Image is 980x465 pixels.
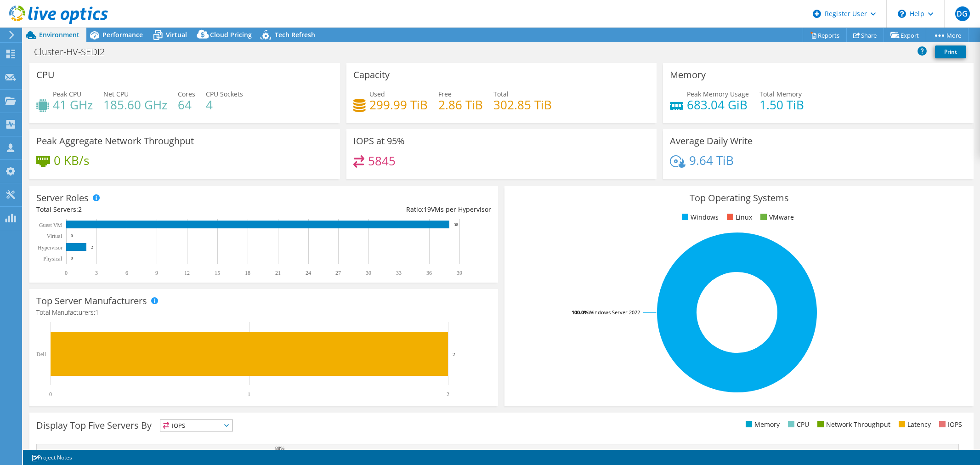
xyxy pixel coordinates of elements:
h3: Top Operating Systems [511,193,966,203]
text: 88% [275,445,284,451]
h3: Average Daily Write [670,136,753,146]
text: 1 [248,391,250,397]
li: CPU [786,420,809,430]
li: VMware [758,212,794,222]
span: Performance [102,30,143,39]
h4: 2.86 TiB [438,100,483,110]
tspan: 100.0% [572,309,589,316]
span: Virtual [166,30,187,39]
span: Peak CPU [53,90,81,98]
h1: Cluster-HV-SEDI2 [30,47,119,57]
h4: 41 GHz [53,100,93,110]
text: 24 [306,270,311,276]
text: 30 [366,270,371,276]
text: Hypervisor [38,244,62,251]
div: Ratio: VMs per Hypervisor [264,204,491,215]
h4: 4 [206,100,243,110]
text: 18 [245,270,250,276]
span: Total [493,90,509,98]
a: Share [846,28,884,42]
h4: 683.04 GiB [687,100,749,110]
h4: 1.50 TiB [759,100,804,110]
h3: Top Server Manufacturers [36,296,147,306]
span: IOPS [160,420,232,431]
li: Network Throughput [815,420,890,430]
text: 3 [95,270,98,276]
div: Total Servers: [36,204,264,215]
h3: Peak Aggregate Network Throughput [36,136,194,146]
h3: CPU [36,70,55,80]
h4: 0 KB/s [54,155,89,165]
text: 27 [335,270,341,276]
text: Physical [43,255,62,262]
a: Project Notes [25,452,79,463]
text: 2 [91,245,93,250]
span: Total Memory [759,90,802,98]
span: DG [955,6,970,21]
text: 0 [71,256,73,261]
li: Memory [743,420,780,430]
span: Used [369,90,385,98]
text: 9 [155,270,158,276]
text: 2 [453,352,455,357]
text: 36 [426,270,432,276]
text: 6 [125,270,128,276]
text: Dell [36,351,46,357]
li: Latency [896,420,931,430]
text: 33 [396,270,402,276]
text: 21 [275,270,281,276]
tspan: Windows Server 2022 [589,309,640,316]
svg: \n [898,10,906,18]
span: 1 [95,308,99,317]
h3: Memory [670,70,706,80]
a: Reports [803,28,847,42]
a: Export [884,28,926,42]
span: 2 [78,205,82,214]
text: 0 [65,270,68,276]
a: Print [935,45,966,58]
span: CPU Sockets [206,90,243,98]
a: More [926,28,969,42]
h4: 9.64 TiB [689,155,734,165]
h4: 64 [178,100,195,110]
span: Cloud Pricing [210,30,252,39]
li: Windows [680,212,719,222]
text: 0 [49,391,52,397]
h4: 299.99 TiB [369,100,428,110]
span: Tech Refresh [275,30,315,39]
text: Virtual [47,233,62,239]
h4: Total Manufacturers: [36,307,491,318]
span: Free [438,90,452,98]
h4: 5845 [368,156,396,166]
text: 2 [447,391,449,397]
h3: Server Roles [36,193,89,203]
text: 0 [71,233,73,238]
h3: IOPS at 95% [353,136,405,146]
li: IOPS [937,420,962,430]
h4: 185.60 GHz [103,100,167,110]
text: 15 [215,270,220,276]
text: 39 [457,270,462,276]
span: 19 [424,205,431,214]
h4: 302.85 TiB [493,100,552,110]
span: Net CPU [103,90,129,98]
span: Peak Memory Usage [687,90,749,98]
span: Environment [39,30,79,39]
li: Linux [725,212,752,222]
span: Cores [178,90,195,98]
text: Guest VM [39,222,62,228]
text: 12 [184,270,190,276]
h3: Capacity [353,70,390,80]
text: 38 [454,222,459,227]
